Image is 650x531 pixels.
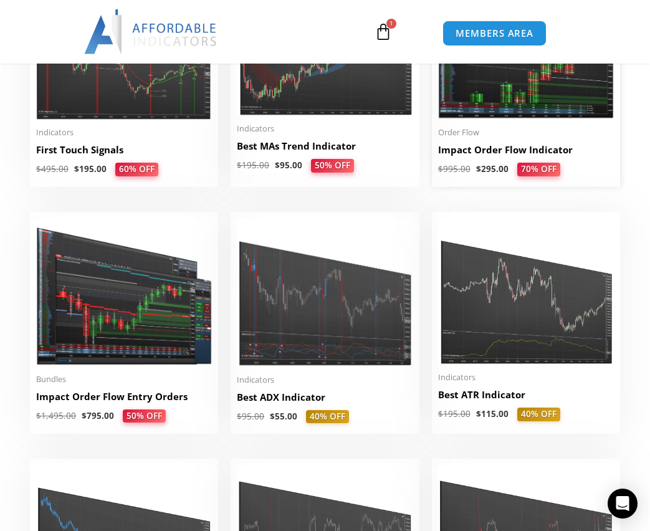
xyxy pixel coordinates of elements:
[237,160,242,171] span: $
[36,390,212,409] a: Impact Order Flow Entry Orders
[74,163,107,175] bdi: 195.00
[476,163,481,175] span: $
[270,411,275,422] span: $
[36,163,41,175] span: $
[82,410,114,421] bdi: 795.00
[456,29,533,38] span: MEMBERS AREA
[476,163,509,175] bdi: 295.00
[275,160,302,171] bdi: 95.00
[36,143,212,156] h2: First Touch Signals
[386,19,396,29] span: 1
[438,143,614,163] a: Impact Order Flow Indicator
[438,408,471,419] bdi: 195.00
[237,160,269,171] bdi: 195.00
[438,143,614,156] h2: Impact Order Flow Indicator
[82,410,87,421] span: $
[237,140,413,159] a: Best MAs Trend Indicator
[36,410,76,421] bdi: 1,495.00
[311,159,354,173] span: 50% OFF
[476,408,481,419] span: $
[438,163,471,175] bdi: 995.00
[438,372,614,383] span: Indicators
[115,163,158,176] span: 60% OFF
[306,410,349,424] span: 40% OFF
[237,140,413,153] h2: Best MAs Trend Indicator
[36,410,41,421] span: $
[74,163,79,175] span: $
[36,163,69,175] bdi: 495.00
[84,9,218,54] img: LogoAI | Affordable Indicators – NinjaTrader
[237,123,413,134] span: Indicators
[442,21,547,46] a: MEMBERS AREA
[438,163,443,175] span: $
[356,14,411,50] a: 1
[36,143,212,163] a: First Touch Signals
[438,218,614,365] img: Best ATR Indicator
[237,411,242,422] span: $
[36,218,212,366] img: Impact Order Flow Entry Orders
[237,391,413,410] a: Best ADX Indicator
[237,391,413,404] h2: Best ADX Indicator
[517,163,560,176] span: 70% OFF
[608,489,638,519] div: Open Intercom Messenger
[237,218,413,367] img: Best ADX Indicator
[275,160,280,171] span: $
[36,374,212,385] span: Bundles
[36,127,212,138] span: Indicators
[438,408,443,419] span: $
[438,127,614,138] span: Order Flow
[36,390,212,403] h2: Impact Order Flow Entry Orders
[237,411,264,422] bdi: 95.00
[123,409,166,423] span: 50% OFF
[438,388,614,408] a: Best ATR Indicator
[517,408,560,421] span: 40% OFF
[476,408,509,419] bdi: 115.00
[270,411,297,422] bdi: 55.00
[438,388,614,401] h2: Best ATR Indicator
[237,375,413,385] span: Indicators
